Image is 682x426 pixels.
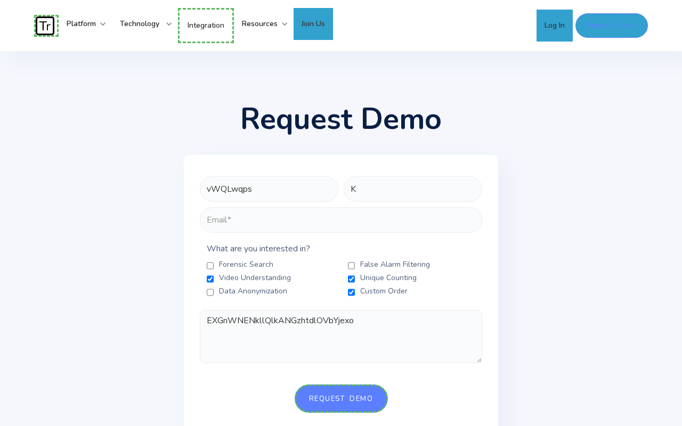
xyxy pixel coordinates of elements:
[207,261,214,270] input: Forensic Search
[348,288,355,297] input: Custom Order
[575,13,648,38] a: Request Demo
[360,259,430,270] span: False Alarm Filtering
[219,286,287,297] span: Data Anonymization
[234,8,288,40] div: Resources
[207,288,214,297] input: Data Anonymization
[219,259,273,270] span: Forensic Search
[348,261,355,270] input: False Alarm Filtering
[200,176,482,413] form: FORM-REQUEST-DEMO
[178,8,234,43] a: Integration
[36,17,54,35] img: Traces Logo
[112,8,173,40] div: Technology
[240,104,442,134] h1: Request Demo
[67,19,96,29] strong: Platform
[120,19,159,29] strong: Technology
[360,273,417,283] span: Unique Counting
[295,384,388,413] input: Request Demo
[242,19,278,29] strong: Resources
[59,8,107,40] div: Platform
[200,176,338,202] input: First Name*
[34,15,59,37] a: home
[348,275,355,283] input: Unique Counting
[344,176,482,202] input: Last Name*
[537,10,573,42] a: Log In
[360,286,408,297] span: Custom Order
[294,8,333,40] a: Join Us
[207,275,214,283] input: Video Understanding
[200,207,482,233] input: Email*
[219,273,291,283] span: Video Understanding
[200,243,482,254] label: What are you interested in?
